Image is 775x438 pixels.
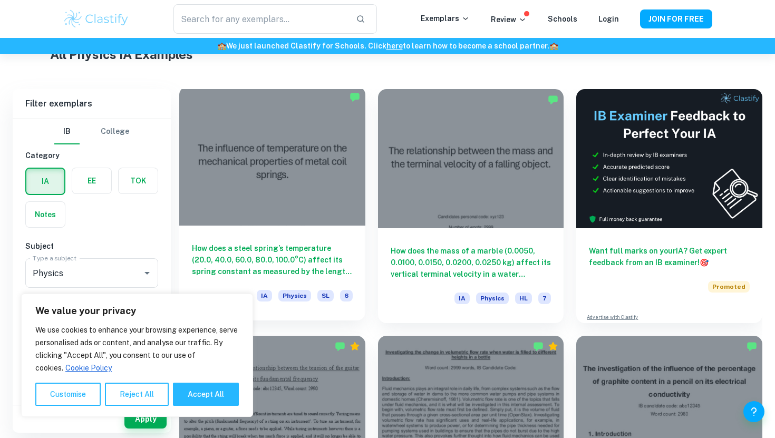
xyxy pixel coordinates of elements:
[192,242,353,277] h6: How does a steel spring’s temperature (20.0, 40.0, 60.0, 80.0, 100.0°C) affect its spring constan...
[124,410,167,429] button: Apply
[50,45,725,64] h1: All Physics IA Examples
[548,94,558,105] img: Marked
[35,324,239,374] p: We use cookies to enhance your browsing experience, serve personalised ads or content, and analys...
[317,290,334,301] span: SL
[515,293,532,304] span: HL
[640,9,712,28] button: JOIN FOR FREE
[350,341,360,352] div: Premium
[25,240,158,252] h6: Subject
[140,266,154,280] button: Open
[598,15,619,23] a: Login
[421,13,470,24] p: Exemplars
[72,168,111,193] button: EE
[101,119,129,144] button: College
[105,383,169,406] button: Reject All
[454,293,470,304] span: IA
[173,383,239,406] button: Accept All
[2,40,773,52] h6: We just launched Clastify for Schools. Click to learn how to become a school partner.
[26,202,65,227] button: Notes
[25,150,158,161] h6: Category
[54,119,129,144] div: Filter type choice
[54,119,80,144] button: IB
[350,92,360,102] img: Marked
[65,363,112,373] a: Cookie Policy
[548,341,558,352] div: Premium
[391,245,551,280] h6: How does the mass of a marble (0.0050, 0.0100, 0.0150, 0.0200, 0.0250 kg) affect its vertical ter...
[257,290,272,301] span: IA
[378,89,564,323] a: How does the mass of a marble (0.0050, 0.0100, 0.0150, 0.0200, 0.0250 kg) affect its vertical ter...
[576,89,762,228] img: Thumbnail
[13,89,171,119] h6: Filter exemplars
[589,245,750,268] h6: Want full marks on your IA ? Get expert feedback from an IB examiner!
[533,341,544,352] img: Marked
[747,341,757,352] img: Marked
[63,8,130,30] img: Clastify logo
[548,15,577,23] a: Schools
[278,290,311,301] span: Physics
[700,258,709,267] span: 🎯
[576,89,762,323] a: Want full marks on yourIA? Get expert feedback from an IB examiner!PromotedAdvertise with Clastify
[476,293,509,304] span: Physics
[708,281,750,293] span: Promoted
[119,168,158,193] button: TOK
[386,42,403,50] a: here
[743,401,764,422] button: Help and Feedback
[173,4,347,34] input: Search for any exemplars...
[340,290,353,301] span: 6
[33,254,76,262] label: Type a subject
[21,294,253,417] div: We value your privacy
[35,305,239,317] p: We value your privacy
[587,314,638,321] a: Advertise with Clastify
[538,293,551,304] span: 7
[335,341,345,352] img: Marked
[35,383,101,406] button: Customise
[217,42,226,50] span: 🏫
[549,42,558,50] span: 🏫
[179,89,365,323] a: How does a steel spring’s temperature (20.0, 40.0, 60.0, 80.0, 100.0°C) affect its spring constan...
[26,169,64,194] button: IA
[491,14,527,25] p: Review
